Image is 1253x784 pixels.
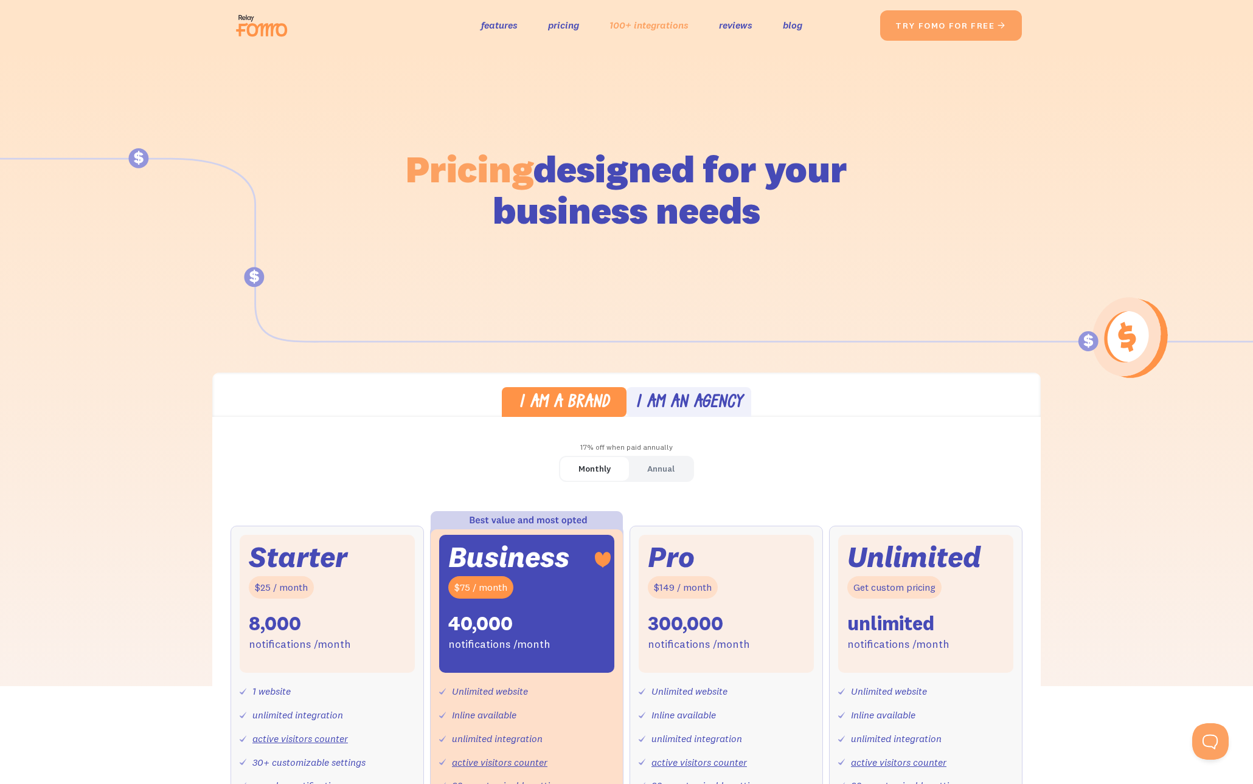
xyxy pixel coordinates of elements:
div: notifications /month [847,636,949,653]
div: Unlimited [847,544,981,570]
a: 100+ integrations [609,16,689,34]
div: notifications /month [448,636,550,653]
div: unlimited integration [452,730,543,748]
div: Inline available [452,706,516,724]
a: active visitors counter [252,732,348,744]
div: I am a brand [519,394,609,412]
div: I am an agency [636,394,743,412]
div: $149 / month [648,576,718,599]
div: Inline available [851,706,915,724]
div: Starter [249,544,347,570]
span: Pricing [406,145,533,192]
div: 1 website [252,683,291,700]
div: notifications /month [249,636,351,653]
span:  [997,20,1007,31]
a: active visitors counter [851,756,946,768]
a: features [481,16,518,34]
a: try fomo for free [880,10,1022,41]
div: Unlimited website [452,683,528,700]
a: reviews [719,16,752,34]
div: $25 / month [249,576,314,599]
div: Pro [648,544,695,570]
div: $75 / month [448,576,513,599]
div: Annual [647,460,675,478]
div: Unlimited website [851,683,927,700]
iframe: Toggle Customer Support [1192,723,1229,760]
div: 300,000 [648,611,723,636]
div: 17% off when paid annually [212,439,1041,456]
a: pricing [548,16,579,34]
div: Get custom pricing [847,576,942,599]
div: 40,000 [448,611,513,636]
div: Business [448,544,569,570]
a: active visitors counter [651,756,747,768]
h1: designed for your business needs [405,148,848,231]
div: unlimited integration [651,730,742,748]
div: notifications /month [648,636,750,653]
a: blog [783,16,802,34]
div: 30+ customizable settings [252,754,366,771]
div: Inline available [651,706,716,724]
div: 8,000 [249,611,301,636]
div: Monthly [578,460,611,478]
div: unlimited integration [252,706,343,724]
div: Unlimited website [651,683,727,700]
a: active visitors counter [452,756,547,768]
div: unlimited integration [851,730,942,748]
div: unlimited [847,611,934,636]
